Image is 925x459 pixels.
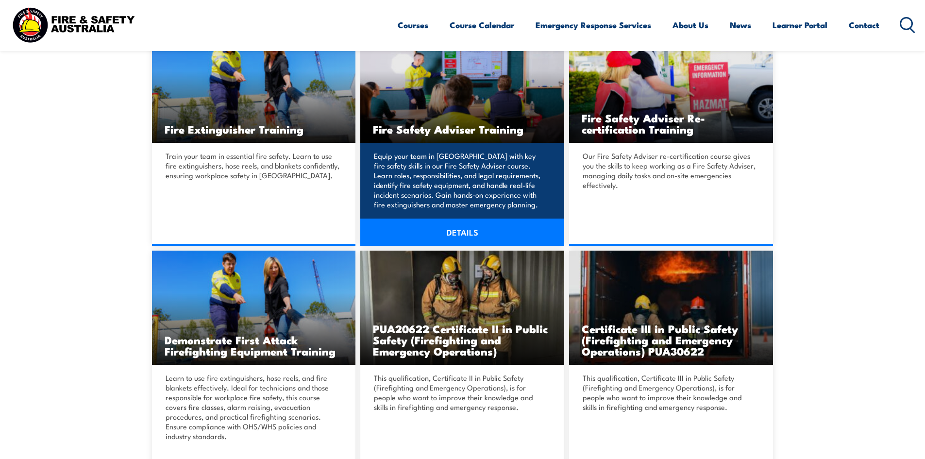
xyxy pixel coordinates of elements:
[569,251,773,365] img: Mines Rescue & Public Safety COURSES
[773,12,827,38] a: Learner Portal
[165,334,343,357] h3: Demonstrate First Attack Firefighting Equipment Training
[450,12,514,38] a: Course Calendar
[583,373,757,412] p: This qualification, Certificate III in Public Safety (Firefighting and Emergency Operations), is ...
[569,29,773,143] img: Fire Safety Advisor Re-certification
[360,219,564,246] a: DETAILS
[374,151,548,209] p: Equip your team in [GEOGRAPHIC_DATA] with key fire safety skills in our Fire Safety Adviser cours...
[165,123,343,135] h3: Fire Extinguisher Training
[360,251,564,365] a: PUA20622 Certificate II in Public Safety (Firefighting and Emergency Operations)
[166,151,339,180] p: Train your team in essential fire safety. Learn to use fire extinguishers, hose reels, and blanke...
[673,12,708,38] a: About Us
[360,29,564,143] a: Fire Safety Adviser Training
[360,251,564,365] img: Open Circuit Breathing Apparatus Training
[360,29,564,143] img: Fire Safety Advisor
[152,29,356,143] img: Fire Extinguisher Training
[536,12,651,38] a: Emergency Response Services
[582,323,760,357] h3: Certificate III in Public Safety (Firefighting and Emergency Operations) PUA30622
[374,373,548,412] p: This qualification, Certificate II in Public Safety (Firefighting and Emergency Operations), is f...
[373,123,552,135] h3: Fire Safety Adviser Training
[373,323,552,357] h3: PUA20622 Certificate II in Public Safety (Firefighting and Emergency Operations)
[152,251,356,365] img: Demonstrate First Attack Firefighting Equipment
[730,12,751,38] a: News
[152,251,356,365] a: Demonstrate First Attack Firefighting Equipment Training
[166,373,339,441] p: Learn to use fire extinguishers, hose reels, and fire blankets effectively. Ideal for technicians...
[582,112,760,135] h3: Fire Safety Adviser Re-certification Training
[849,12,879,38] a: Contact
[398,12,428,38] a: Courses
[583,151,757,190] p: Our Fire Safety Adviser re-certification course gives you the skills to keep working as a Fire Sa...
[569,251,773,365] a: Certificate III in Public Safety (Firefighting and Emergency Operations) PUA30622
[569,29,773,143] a: Fire Safety Adviser Re-certification Training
